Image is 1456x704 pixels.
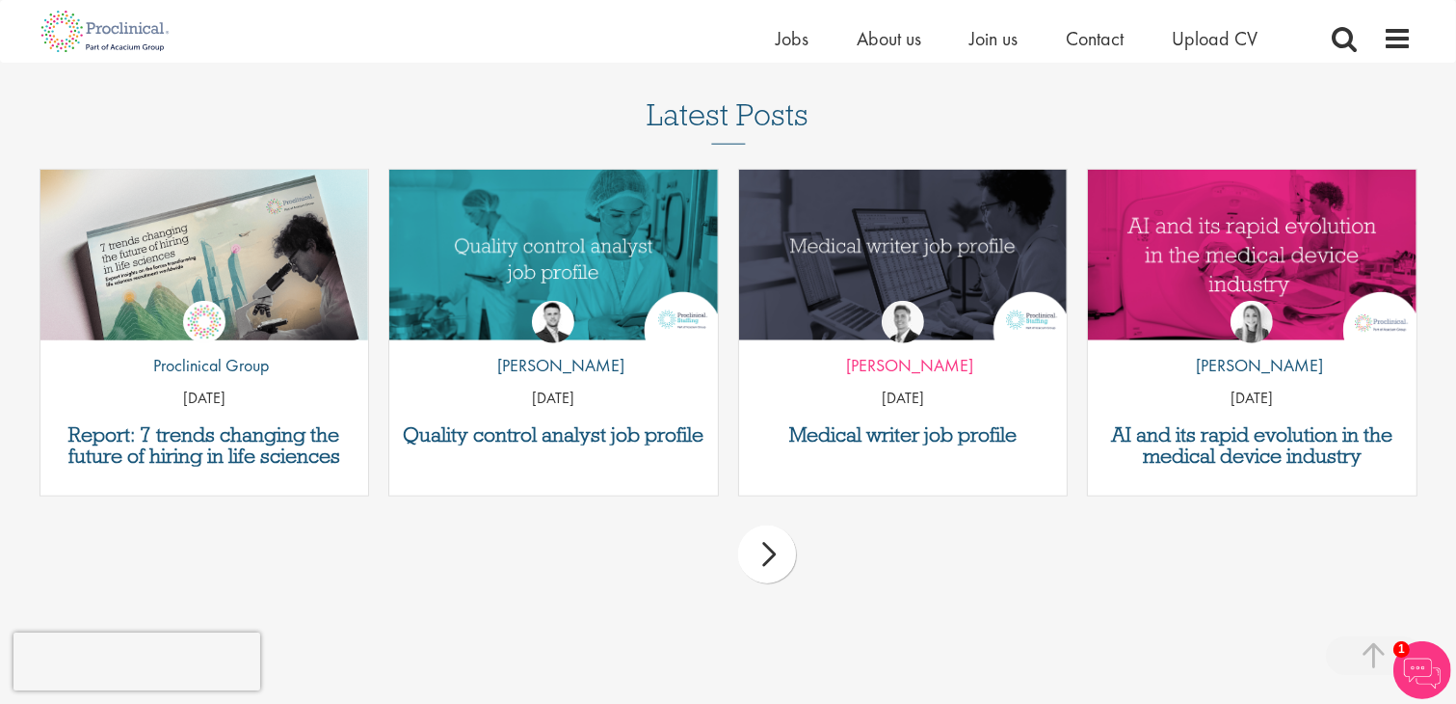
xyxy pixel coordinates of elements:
img: Medical writer job profile [739,170,1068,340]
iframe: reCAPTCHA [13,633,260,690]
p: [DATE] [40,388,369,410]
a: Link to a post [1088,170,1416,340]
a: Contact [1067,26,1125,51]
p: [DATE] [1088,388,1416,410]
a: Joshua Godden [PERSON_NAME] [483,301,624,388]
a: George Watson [PERSON_NAME] [832,301,973,388]
a: Join us [970,26,1019,51]
a: Link to a post [389,170,718,340]
img: George Watson [882,301,924,343]
div: next [738,526,796,583]
p: [PERSON_NAME] [832,353,973,378]
a: Upload CV [1173,26,1258,51]
p: [PERSON_NAME] [1181,353,1323,378]
img: AI and Its Impact on the Medical Device Industry | Proclinical [1088,170,1416,340]
a: AI and its rapid evolution in the medical device industry [1098,424,1407,467]
img: Joshua Godden [532,301,574,343]
img: quality control analyst job profile [389,170,718,340]
img: Proclinical Group [183,301,225,343]
span: 1 [1393,641,1410,658]
img: Chatbot [1393,641,1451,699]
a: Hannah Burke [PERSON_NAME] [1181,301,1323,388]
img: Hannah Burke [1231,301,1273,343]
p: Proclinical Group [139,353,269,378]
a: About us [858,26,922,51]
img: Proclinical: Life sciences hiring trends report 2025 [40,170,369,355]
h3: Latest Posts [648,98,809,145]
a: Link to a post [40,170,369,340]
a: Link to a post [739,170,1068,340]
a: Proclinical Group Proclinical Group [139,301,269,388]
p: [PERSON_NAME] [483,353,624,378]
a: Jobs [777,26,809,51]
p: [DATE] [389,388,718,410]
a: Report: 7 trends changing the future of hiring in life sciences [50,424,359,467]
p: [DATE] [739,388,1068,410]
a: Medical writer job profile [749,424,1058,446]
a: Quality control analyst job profile [399,424,708,446]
